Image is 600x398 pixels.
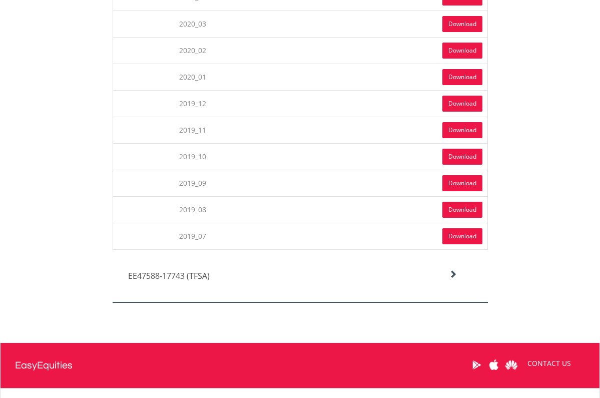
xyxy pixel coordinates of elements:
a: Download [442,122,482,138]
td: 2020_01 [113,64,272,90]
td: 2019_10 [113,143,272,170]
td: 2020_03 [113,11,272,37]
a: Download [442,202,482,218]
td: 2019_09 [113,170,272,196]
a: CONTACT US [520,349,578,377]
td: 2019_08 [113,196,272,223]
a: Download [442,149,482,165]
td: 2019_07 [113,223,272,249]
a: Download [442,69,482,85]
a: Apple [485,349,503,380]
a: Download [442,175,482,191]
td: 2019_12 [113,90,272,117]
a: Download [442,16,482,32]
a: Download [442,96,482,112]
a: EasyEquities [15,343,73,388]
a: Download [442,228,482,244]
a: Download [442,43,482,59]
span: EE47588-17743 (TFSA) [128,270,210,281]
td: 2019_11 [113,117,272,143]
a: Huawei [503,349,520,380]
td: 2020_02 [113,37,272,64]
a: Google Play [468,349,485,380]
